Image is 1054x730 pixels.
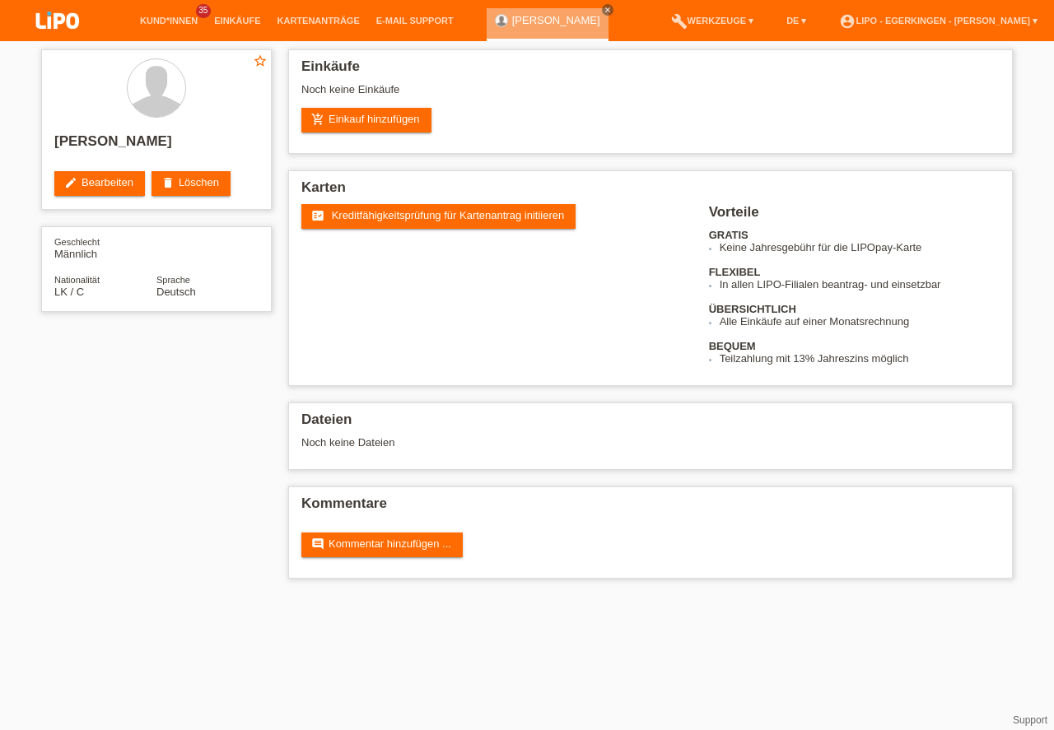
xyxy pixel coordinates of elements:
li: Keine Jahresgebühr für die LIPOpay-Karte [720,241,1000,253]
a: editBearbeiten [54,171,145,196]
div: Männlich [54,235,156,260]
i: account_circle [839,13,856,30]
span: Geschlecht [54,237,100,247]
a: [PERSON_NAME] [512,14,600,26]
span: Sri Lanka / C / 31.10.1985 [54,286,84,298]
a: star_border [253,53,268,71]
a: LIPO pay [16,34,99,46]
a: close [602,4,613,16]
span: 35 [196,4,211,18]
b: BEQUEM [709,340,756,352]
i: fact_check [311,209,324,222]
h2: Dateien [301,411,1000,436]
h2: Einkäufe [301,58,1000,83]
a: buildWerkzeuge ▾ [663,16,763,26]
li: In allen LIPO-Filialen beantrag- und einsetzbar [720,278,1000,291]
span: Nationalität [54,275,100,285]
h2: Vorteile [709,204,1000,229]
i: close [604,6,612,14]
div: Noch keine Dateien [301,436,804,449]
h2: [PERSON_NAME] [54,133,259,158]
li: Teilzahlung mit 13% Jahreszins möglich [720,352,1000,365]
li: Alle Einkäufe auf einer Monatsrechnung [720,315,1000,328]
i: add_shopping_cart [311,113,324,126]
b: ÜBERSICHTLICH [709,303,796,315]
span: Sprache [156,275,190,285]
a: deleteLöschen [152,171,231,196]
a: add_shopping_cartEinkauf hinzufügen [301,108,431,133]
div: Noch keine Einkäufe [301,83,1000,108]
i: edit [64,176,77,189]
a: DE ▾ [778,16,814,26]
i: comment [311,537,324,551]
a: Support [1013,714,1047,726]
a: E-Mail Support [368,16,462,26]
a: fact_check Kreditfähigkeitsprüfung für Kartenantrag initiieren [301,204,576,229]
a: Einkäufe [206,16,268,26]
b: GRATIS [709,229,749,241]
a: Kund*innen [132,16,206,26]
h2: Kommentare [301,495,1000,520]
i: star_border [253,53,268,68]
a: Kartenanträge [269,16,368,26]
a: account_circleLIPO - Egerkingen - [PERSON_NAME] ▾ [831,16,1046,26]
a: commentKommentar hinzufügen ... [301,532,463,557]
span: Kreditfähigkeitsprüfung für Kartenantrag initiieren [332,209,565,221]
i: build [671,13,688,30]
span: Deutsch [156,286,196,298]
h2: Karten [301,179,1000,204]
i: delete [161,176,175,189]
b: FLEXIBEL [709,266,761,278]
